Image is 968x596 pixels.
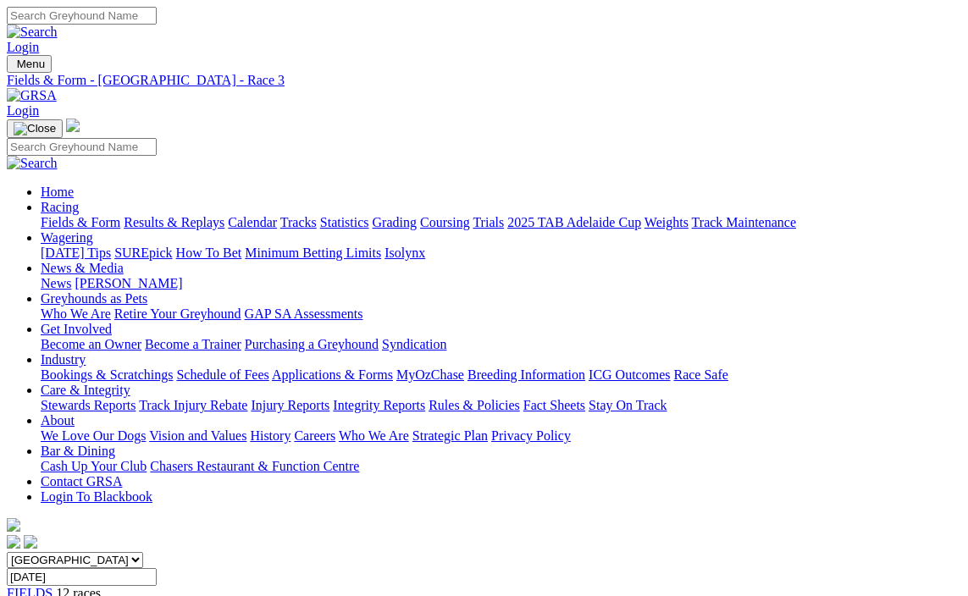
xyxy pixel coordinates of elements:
[41,413,75,428] a: About
[17,58,45,70] span: Menu
[384,246,425,260] a: Isolynx
[589,398,667,412] a: Stay On Track
[41,261,124,275] a: News & Media
[41,291,147,306] a: Greyhounds as Pets
[41,459,147,473] a: Cash Up Your Club
[251,398,329,412] a: Injury Reports
[41,444,115,458] a: Bar & Dining
[523,398,585,412] a: Fact Sheets
[467,367,585,382] a: Breeding Information
[7,518,20,532] img: logo-grsa-white.png
[7,138,157,156] input: Search
[7,73,961,88] a: Fields & Form - [GEOGRAPHIC_DATA] - Race 3
[7,25,58,40] img: Search
[41,276,71,290] a: News
[14,122,56,135] img: Close
[280,215,317,229] a: Tracks
[41,398,136,412] a: Stewards Reports
[41,474,122,488] a: Contact GRSA
[176,367,268,382] a: Schedule of Fees
[41,246,111,260] a: [DATE] Tips
[507,215,641,229] a: 2025 TAB Adelaide Cup
[7,568,157,586] input: Select date
[66,119,80,132] img: logo-grsa-white.png
[245,337,379,351] a: Purchasing a Greyhound
[7,7,157,25] input: Search
[41,352,86,367] a: Industry
[7,103,39,118] a: Login
[124,215,224,229] a: Results & Replays
[145,337,241,351] a: Become a Trainer
[429,398,520,412] a: Rules & Policies
[150,459,359,473] a: Chasers Restaurant & Function Centre
[7,535,20,549] img: facebook.svg
[41,337,141,351] a: Become an Owner
[41,367,961,383] div: Industry
[382,337,446,351] a: Syndication
[41,322,112,336] a: Get Involved
[139,398,247,412] a: Track Injury Rebate
[491,428,571,443] a: Privacy Policy
[41,185,74,199] a: Home
[320,215,369,229] a: Statistics
[7,88,57,103] img: GRSA
[294,428,335,443] a: Careers
[41,383,130,397] a: Care & Integrity
[41,215,120,229] a: Fields & Form
[339,428,409,443] a: Who We Are
[114,246,172,260] a: SUREpick
[41,230,93,245] a: Wagering
[41,337,961,352] div: Get Involved
[420,215,470,229] a: Coursing
[41,428,961,444] div: About
[41,367,173,382] a: Bookings & Scratchings
[272,367,393,382] a: Applications & Forms
[41,398,961,413] div: Care & Integrity
[41,215,961,230] div: Racing
[692,215,796,229] a: Track Maintenance
[473,215,504,229] a: Trials
[373,215,417,229] a: Grading
[41,428,146,443] a: We Love Our Dogs
[41,276,961,291] div: News & Media
[41,200,79,214] a: Racing
[41,489,152,504] a: Login To Blackbook
[250,428,290,443] a: History
[333,398,425,412] a: Integrity Reports
[176,246,242,260] a: How To Bet
[7,156,58,171] img: Search
[7,55,52,73] button: Toggle navigation
[245,306,363,321] a: GAP SA Assessments
[396,367,464,382] a: MyOzChase
[7,40,39,54] a: Login
[114,306,241,321] a: Retire Your Greyhound
[673,367,727,382] a: Race Safe
[245,246,381,260] a: Minimum Betting Limits
[24,535,37,549] img: twitter.svg
[7,119,63,138] button: Toggle navigation
[41,246,961,261] div: Wagering
[41,306,111,321] a: Who We Are
[589,367,670,382] a: ICG Outcomes
[149,428,246,443] a: Vision and Values
[644,215,689,229] a: Weights
[228,215,277,229] a: Calendar
[41,306,961,322] div: Greyhounds as Pets
[75,276,182,290] a: [PERSON_NAME]
[41,459,961,474] div: Bar & Dining
[412,428,488,443] a: Strategic Plan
